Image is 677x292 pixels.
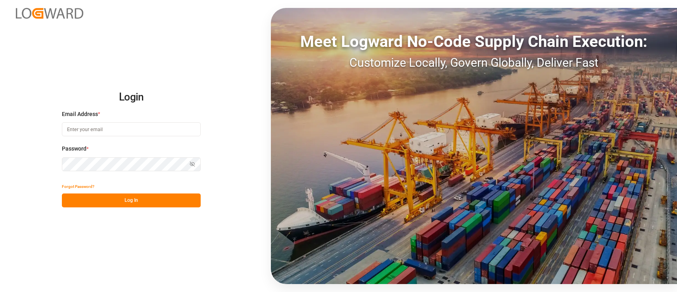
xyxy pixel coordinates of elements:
[16,8,83,19] img: Logward_new_orange.png
[271,54,677,72] div: Customize Locally, Govern Globally, Deliver Fast
[62,110,98,118] span: Email Address
[62,180,94,193] button: Forgot Password?
[62,122,201,136] input: Enter your email
[271,30,677,54] div: Meet Logward No-Code Supply Chain Execution:
[62,193,201,207] button: Log In
[62,145,86,153] span: Password
[62,85,201,110] h2: Login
